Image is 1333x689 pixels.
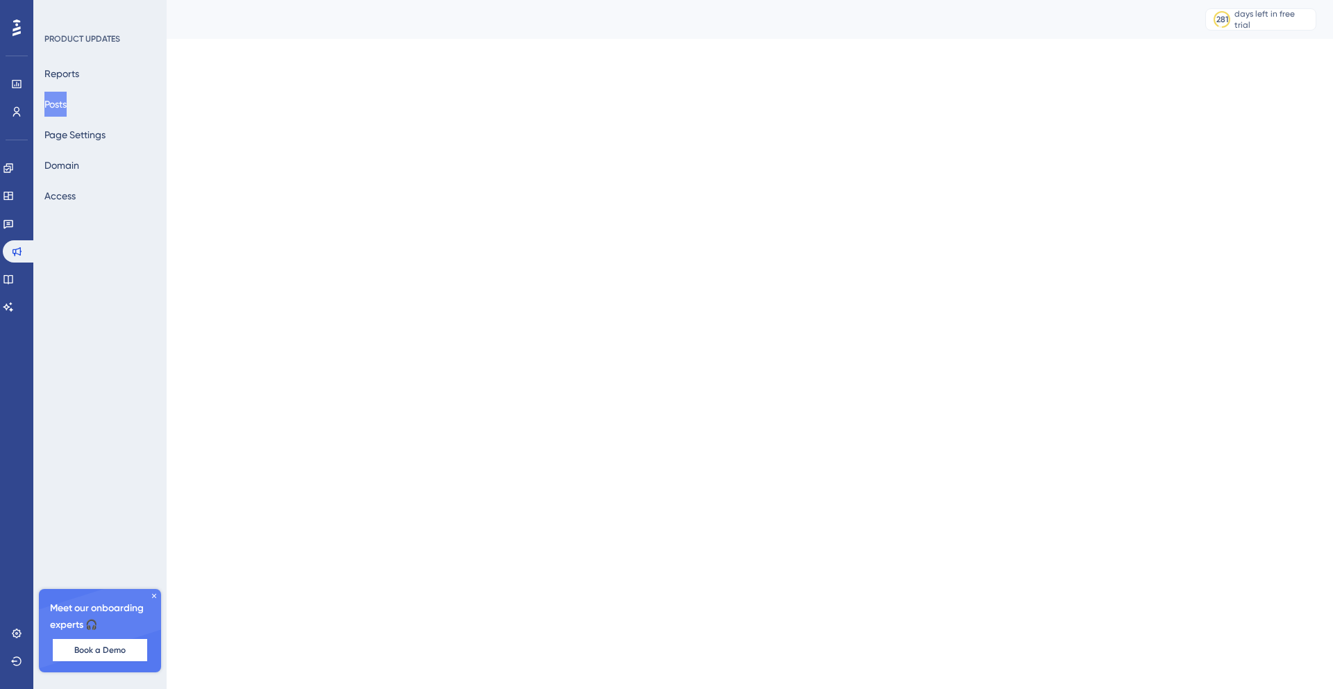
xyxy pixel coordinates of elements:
div: PRODUCT UPDATES [44,33,120,44]
span: Book a Demo [74,645,126,656]
span: Meet our onboarding experts 🎧 [50,600,150,633]
button: Page Settings [44,122,106,147]
button: Reports [44,61,79,86]
button: Book a Demo [53,639,147,661]
button: Access [44,183,76,208]
div: days left in free trial [1234,8,1311,31]
div: 281 [1216,14,1228,25]
button: Posts [44,92,67,117]
button: Domain [44,153,79,178]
